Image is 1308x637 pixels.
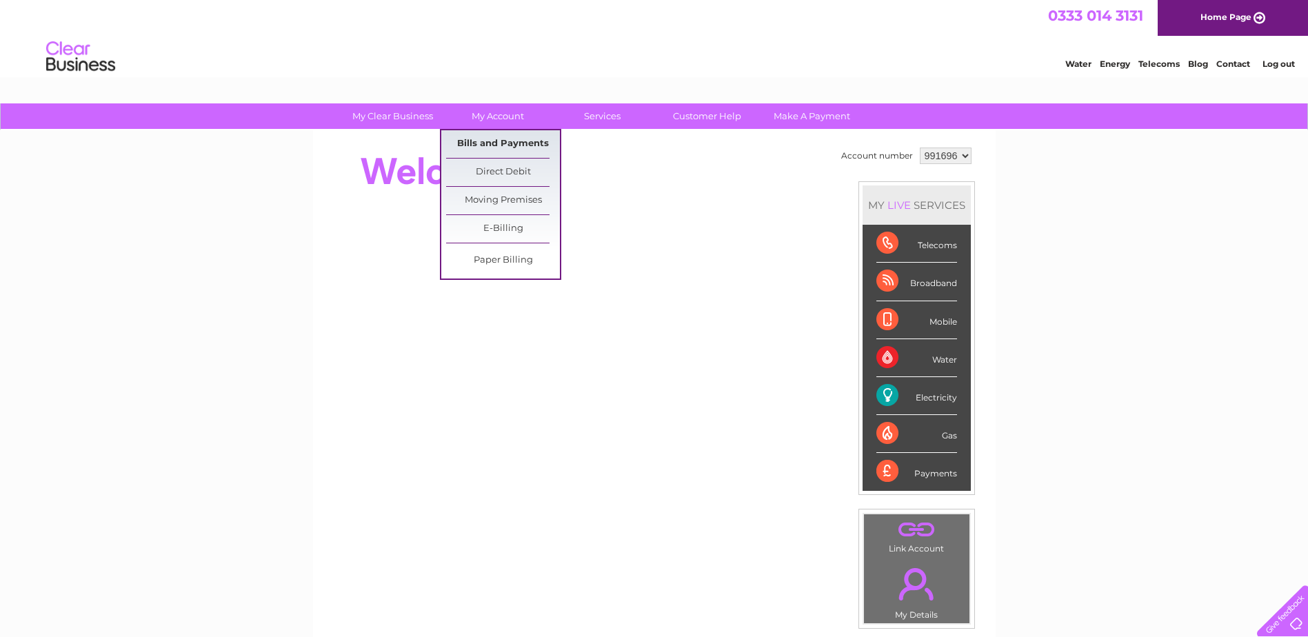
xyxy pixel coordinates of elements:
[1100,59,1130,69] a: Energy
[863,514,970,557] td: Link Account
[545,103,659,129] a: Services
[867,560,966,608] a: .
[876,263,957,301] div: Broadband
[441,103,554,129] a: My Account
[446,247,560,274] a: Paper Billing
[876,453,957,490] div: Payments
[46,36,116,78] img: logo.png
[446,215,560,243] a: E-Billing
[1048,7,1143,24] a: 0333 014 3131
[876,415,957,453] div: Gas
[650,103,764,129] a: Customer Help
[1216,59,1250,69] a: Contact
[336,103,450,129] a: My Clear Business
[1138,59,1180,69] a: Telecoms
[863,185,971,225] div: MY SERVICES
[1188,59,1208,69] a: Blog
[755,103,869,129] a: Make A Payment
[876,377,957,415] div: Electricity
[446,159,560,186] a: Direct Debit
[876,301,957,339] div: Mobile
[867,518,966,542] a: .
[838,144,916,168] td: Account number
[446,187,560,214] a: Moving Premises
[1065,59,1091,69] a: Water
[446,130,560,158] a: Bills and Payments
[876,225,957,263] div: Telecoms
[1262,59,1295,69] a: Log out
[876,339,957,377] div: Water
[329,8,980,67] div: Clear Business is a trading name of Verastar Limited (registered in [GEOGRAPHIC_DATA] No. 3667643...
[863,556,970,624] td: My Details
[885,199,914,212] div: LIVE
